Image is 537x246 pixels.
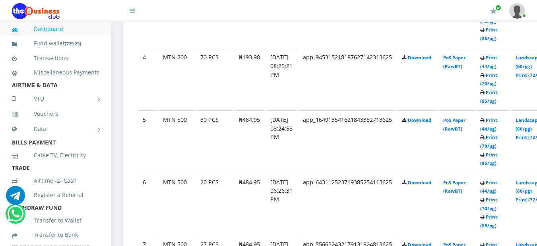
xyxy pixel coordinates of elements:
[480,134,497,149] a: Print (70/pg)
[266,110,297,172] td: [DATE] 08:24:58 PM
[443,180,465,194] a: PoS Paper (RawBT)
[480,89,497,104] a: Print (85/pg)
[12,89,99,109] a: VTU
[480,117,497,132] a: Print (44/pg)
[490,8,496,14] i: Renew/Upgrade Subscription
[66,41,79,47] b: 729.23
[65,41,81,47] small: [ ]
[443,55,465,69] a: PoS Paper (RawBT)
[509,3,525,19] img: User
[12,3,60,19] img: Logo
[138,110,157,172] td: 5
[234,110,265,172] td: ₦484.95
[12,172,99,190] a: Airtime -2- Cash
[480,10,497,24] a: Print (70/pg)
[234,48,265,109] td: ₦193.98
[12,105,99,123] a: Vouchers
[12,20,99,38] a: Dashboard
[138,48,157,109] td: 4
[12,211,99,230] a: Transfer to Wallet
[158,110,195,172] td: MTN 500
[158,48,195,109] td: MTN 200
[298,110,397,172] td: app_164913541621843382713625
[266,173,297,234] td: [DATE] 06:26:31 PM
[298,48,397,109] td: app_945315218187627142313625
[12,34,99,53] a: Fund wallet[729.23]
[196,173,233,234] td: 20 PCS
[480,214,497,228] a: Print (85/pg)
[12,186,99,204] a: Register a Referral
[480,55,497,69] a: Print (44/pg)
[12,146,99,164] a: Cable TV, Electricity
[480,197,497,211] a: Print (70/pg)
[234,173,265,234] td: ₦484.95
[408,55,431,61] a: Download
[408,117,431,123] a: Download
[12,63,99,82] a: Miscellaneous Payments
[480,27,497,41] a: Print (85/pg)
[158,173,195,234] td: MTN 500
[12,226,99,244] a: Transfer to Bank
[12,119,99,139] a: Data
[443,117,465,132] a: PoS Paper (RawBT)
[196,110,233,172] td: 30 PCS
[480,152,497,166] a: Print (85/pg)
[298,173,397,234] td: app_643112523719385254113625
[7,210,23,223] a: Chat for support
[495,5,501,11] span: Renew/Upgrade Subscription
[138,173,157,234] td: 6
[196,48,233,109] td: 70 PCS
[408,180,431,185] a: Download
[12,49,99,67] a: Transactions
[480,72,497,87] a: Print (70/pg)
[480,180,497,194] a: Print (44/pg)
[6,192,25,205] a: Chat for support
[266,48,297,109] td: [DATE] 08:25:21 PM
